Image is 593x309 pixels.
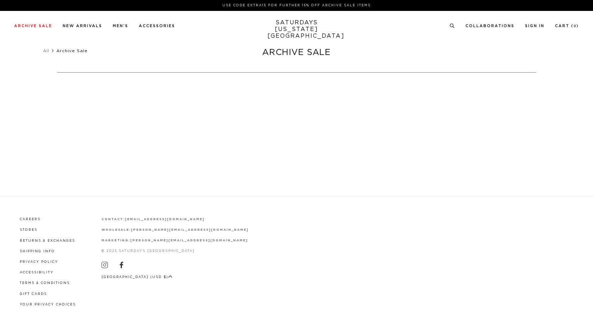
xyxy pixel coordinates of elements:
a: Gift Cards [20,292,47,296]
strong: wholesale: [101,228,131,231]
a: Accessories [139,24,175,28]
a: Shipping Info [20,250,55,253]
a: Terms & Conditions [20,282,70,285]
a: Privacy Policy [20,260,58,264]
button: [GEOGRAPHIC_DATA] (USD $) [101,274,173,280]
strong: contact: [101,218,125,221]
span: Archive Sale [56,49,88,53]
a: Accessibility [20,271,54,274]
small: 0 [574,25,576,28]
a: [PERSON_NAME][EMAIL_ADDRESS][DOMAIN_NAME] [131,228,248,231]
a: Your privacy choices [20,303,76,306]
a: Stores [20,228,37,231]
a: Cart (0) [555,24,579,28]
a: [PERSON_NAME][EMAIL_ADDRESS][DOMAIN_NAME] [130,239,248,242]
strong: marketing: [101,239,131,242]
a: SATURDAYS[US_STATE][GEOGRAPHIC_DATA] [267,19,326,39]
a: Sign In [525,24,544,28]
p: Use Code EXTRA15 for Further 15% Off Archive Sale Items [17,3,576,8]
a: Men's [113,24,128,28]
a: Collaborations [465,24,514,28]
a: All [43,49,49,53]
a: Archive Sale [14,24,52,28]
a: Careers [20,218,41,221]
a: Returns & Exchanges [20,239,75,242]
a: [EMAIL_ADDRESS][DOMAIN_NAME] [125,218,204,221]
a: New Arrivals [63,24,102,28]
p: © 2025 Saturdays [GEOGRAPHIC_DATA] [101,248,249,254]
